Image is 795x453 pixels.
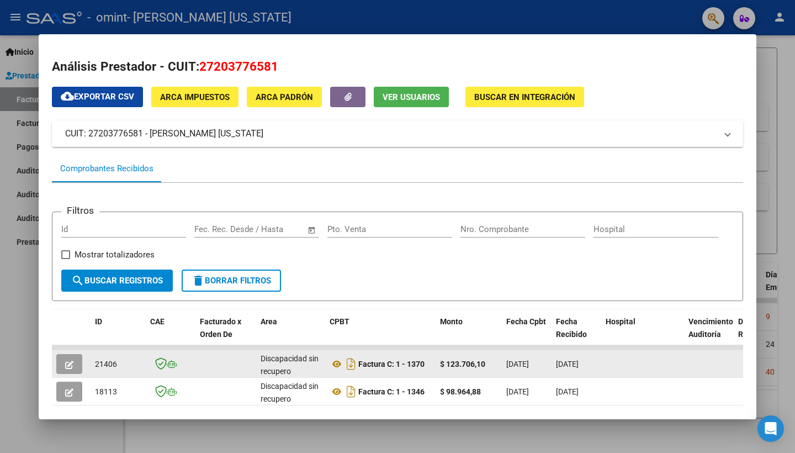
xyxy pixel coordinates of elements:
span: ID [95,317,102,326]
h3: Filtros [61,203,99,218]
datatable-header-cell: Vencimiento Auditoría [684,310,734,359]
span: Doc Respaldatoria [738,317,788,339]
span: Monto [440,317,463,326]
i: Descargar documento [344,383,358,401]
span: ARCA Padrón [256,92,313,102]
span: Exportar CSV [61,92,134,102]
button: ARCA Impuestos [151,87,239,107]
datatable-header-cell: Fecha Recibido [552,310,601,359]
span: Ver Usuarios [383,92,440,102]
span: Discapacidad sin recupero [261,382,319,403]
span: [DATE] [506,387,529,396]
button: Exportar CSV [52,87,143,107]
span: [DATE] [506,360,529,368]
div: Open Intercom Messenger [757,415,784,442]
span: Hospital [606,317,635,326]
span: Facturado x Orden De [200,317,241,339]
span: ARCA Impuestos [160,92,230,102]
button: ARCA Padrón [247,87,322,107]
mat-expansion-panel-header: CUIT: 27203776581 - [PERSON_NAME] [US_STATE] [52,120,743,147]
span: Buscar Registros [71,276,163,286]
span: Borrar Filtros [192,276,271,286]
span: Discapacidad sin recupero [261,354,319,376]
span: Vencimiento Auditoría [688,317,733,339]
strong: Factura C: 1 - 1370 [358,360,425,368]
strong: Factura C: 1 - 1346 [358,387,425,396]
datatable-header-cell: ID [91,310,146,359]
span: [DATE] [556,360,579,368]
mat-panel-title: CUIT: 27203776581 - [PERSON_NAME] [US_STATE] [65,127,717,140]
span: Buscar en Integración [474,92,575,102]
button: Open calendar [306,224,319,236]
span: 21406 [95,360,117,368]
i: Descargar documento [344,355,358,373]
datatable-header-cell: Monto [436,310,502,359]
mat-icon: search [71,274,84,287]
span: Fecha Recibido [556,317,587,339]
datatable-header-cell: CPBT [325,310,436,359]
span: Fecha Cpbt [506,317,546,326]
button: Buscar Registros [61,270,173,292]
datatable-header-cell: CAE [146,310,195,359]
span: 27203776581 [199,59,278,73]
div: Comprobantes Recibidos [60,162,153,175]
input: Fecha fin [249,224,303,234]
datatable-header-cell: Area [256,310,325,359]
button: Buscar en Integración [465,87,584,107]
button: Ver Usuarios [374,87,449,107]
span: CPBT [330,317,349,326]
mat-icon: delete [192,274,205,287]
strong: $ 123.706,10 [440,360,485,368]
h2: Análisis Prestador - CUIT: [52,57,743,76]
datatable-header-cell: Hospital [601,310,684,359]
datatable-header-cell: Fecha Cpbt [502,310,552,359]
button: Borrar Filtros [182,270,281,292]
strong: $ 98.964,88 [440,387,481,396]
span: Area [261,317,277,326]
span: Mostrar totalizadores [75,248,155,261]
span: CAE [150,317,165,326]
datatable-header-cell: Facturado x Orden De [195,310,256,359]
span: [DATE] [556,387,579,396]
mat-icon: cloud_download [61,89,74,103]
span: 18113 [95,387,117,396]
input: Fecha inicio [194,224,239,234]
